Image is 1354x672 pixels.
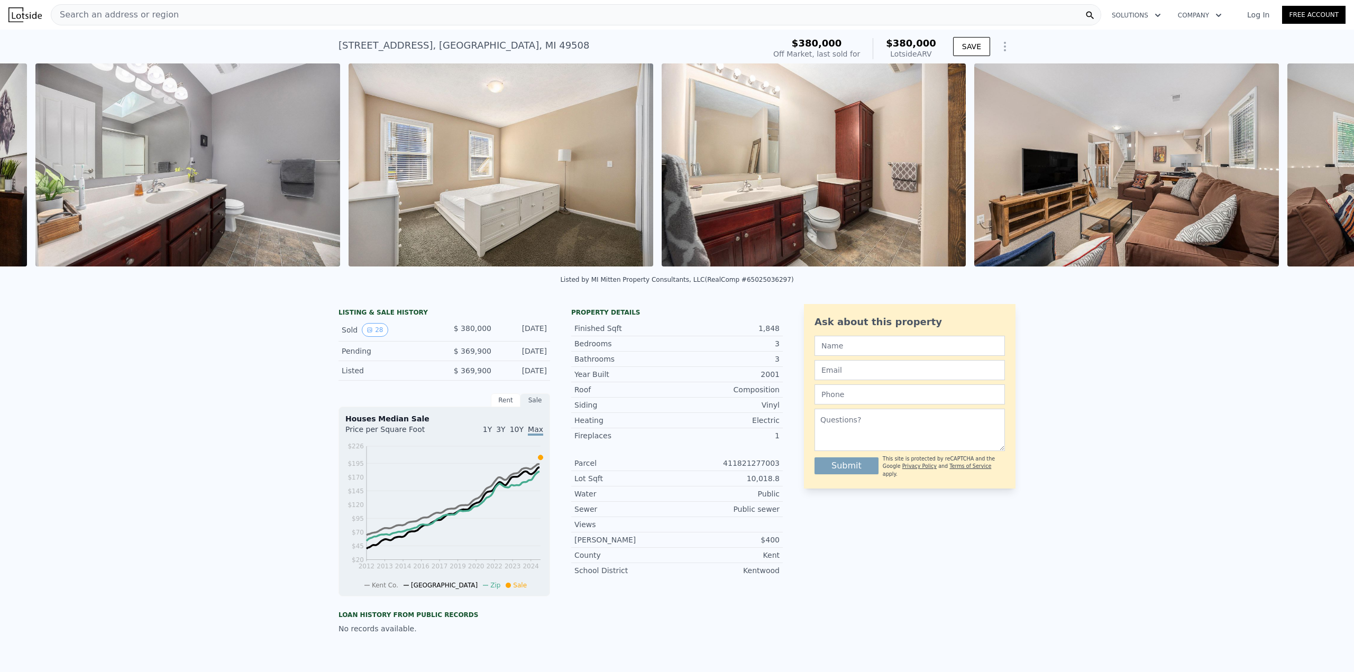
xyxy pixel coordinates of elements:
div: Ask about this property [815,315,1005,329]
button: Solutions [1103,6,1169,25]
div: Siding [574,400,677,410]
div: Public sewer [677,504,780,514]
div: Listed [342,365,436,376]
tspan: 2019 [450,563,466,570]
tspan: $20 [352,556,364,564]
div: Public [677,489,780,499]
a: Free Account [1282,6,1346,24]
div: Off Market, last sold for [773,49,860,59]
div: Property details [571,308,783,317]
div: $400 [677,535,780,545]
div: Vinyl [677,400,780,410]
span: 1Y [483,425,492,434]
div: Year Built [574,369,677,380]
button: Company [1169,6,1230,25]
div: Sale [520,393,550,407]
div: Lot Sqft [574,473,677,484]
div: Price per Square Foot [345,424,444,441]
tspan: $120 [347,501,364,509]
tspan: 2023 [505,563,521,570]
span: $380,000 [792,38,842,49]
div: [STREET_ADDRESS] , [GEOGRAPHIC_DATA] , MI 49508 [338,38,589,53]
div: Electric [677,415,780,426]
div: 411821277003 [677,458,780,468]
div: County [574,550,677,560]
tspan: 2024 [523,563,539,570]
div: No records available. [338,623,550,634]
div: Roof [574,384,677,395]
div: 3 [677,338,780,349]
tspan: $45 [352,542,364,550]
button: SAVE [953,37,990,56]
img: Lotside [8,7,42,22]
a: Privacy Policy [902,463,937,469]
span: Sale [513,582,527,589]
img: Sale: 167208071 Parcel: 127723455 [35,63,340,266]
img: Sale: 167208071 Parcel: 127723455 [349,63,653,266]
tspan: 2013 [377,563,393,570]
tspan: 2020 [468,563,484,570]
a: Terms of Service [949,463,991,469]
tspan: 2022 [486,563,502,570]
div: Views [574,519,677,530]
span: $380,000 [886,38,936,49]
div: School District [574,565,677,576]
tspan: $70 [352,529,364,536]
div: 10,018.8 [677,473,780,484]
div: Fireplaces [574,430,677,441]
div: [DATE] [500,323,547,337]
div: Finished Sqft [574,323,677,334]
div: This site is protected by reCAPTCHA and the Google and apply. [883,455,1005,478]
div: Bedrooms [574,338,677,349]
span: Max [528,425,543,436]
div: Sold [342,323,436,337]
img: Sale: 167208071 Parcel: 127723455 [662,63,966,266]
div: Bathrooms [574,354,677,364]
div: Water [574,489,677,499]
tspan: $170 [347,474,364,481]
span: Zip [490,582,500,589]
tspan: 2012 [359,563,375,570]
div: Parcel [574,458,677,468]
tspan: $145 [347,487,364,495]
tspan: 2016 [413,563,429,570]
span: Kent Co. [372,582,398,589]
div: Listed by MI Mitten Property Consultants, LLC (RealComp #65025036297) [560,276,793,283]
input: Phone [815,384,1005,404]
img: Sale: 167208071 Parcel: 127723455 [974,63,1279,266]
tspan: $226 [347,443,364,450]
div: Lotside ARV [886,49,936,59]
div: LISTING & SALE HISTORY [338,308,550,319]
div: 3 [677,354,780,364]
tspan: $195 [347,460,364,467]
div: [PERSON_NAME] [574,535,677,545]
div: Pending [342,346,436,356]
button: Show Options [994,36,1015,57]
button: Submit [815,457,879,474]
tspan: 2014 [395,563,411,570]
tspan: $95 [352,515,364,522]
div: Rent [491,393,520,407]
div: Loan history from public records [338,611,550,619]
input: Email [815,360,1005,380]
a: Log In [1234,10,1282,20]
span: [GEOGRAPHIC_DATA] [411,582,478,589]
span: 10Y [510,425,524,434]
div: Kentwood [677,565,780,576]
span: Search an address or region [51,8,179,21]
span: $ 369,900 [454,366,491,375]
div: [DATE] [500,365,547,376]
div: Sewer [574,504,677,514]
span: 3Y [496,425,505,434]
div: Composition [677,384,780,395]
div: 1,848 [677,323,780,334]
div: Houses Median Sale [345,413,543,424]
span: $ 380,000 [454,324,491,333]
input: Name [815,336,1005,356]
button: View historical data [362,323,388,337]
span: $ 369,900 [454,347,491,355]
div: 2001 [677,369,780,380]
div: 1 [677,430,780,441]
tspan: 2017 [432,563,448,570]
div: Kent [677,550,780,560]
